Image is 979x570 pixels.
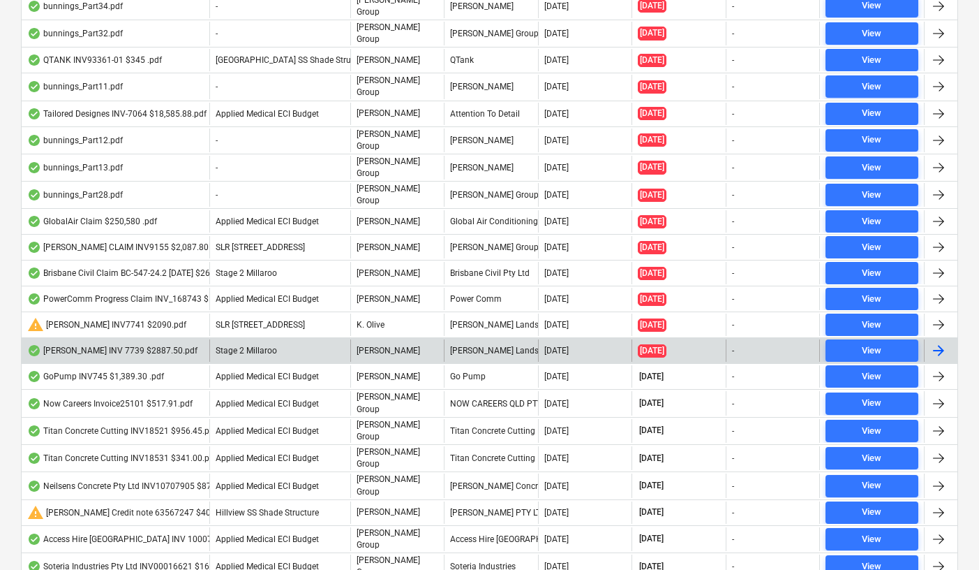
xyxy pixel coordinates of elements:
[444,502,537,524] div: [PERSON_NAME] PTY LTD
[825,314,918,336] button: View
[444,49,537,71] div: QTank
[27,28,41,39] div: OCR finished
[27,398,41,409] div: OCR finished
[732,508,734,518] div: -
[27,135,123,146] div: bunnings_Part12.pdf
[638,80,666,94] span: [DATE]
[444,339,537,362] div: [PERSON_NAME] Landscape Architects
[862,423,881,439] div: View
[444,236,537,258] div: [PERSON_NAME] Group
[27,1,41,12] div: OCR finished
[216,217,319,226] span: Applied Medical ECI Budget
[862,265,881,282] div: View
[27,268,41,279] div: OCR finished
[544,399,569,409] div: [DATE]
[216,534,319,544] span: Applied Medical ECI Budget
[862,532,881,548] div: View
[444,75,537,98] div: [PERSON_NAME]
[544,426,569,436] div: [DATE]
[444,103,537,125] div: Attention To Detail
[27,371,41,382] div: OCR finished
[732,136,734,145] div: -
[216,268,277,278] span: Stage 2 Millaroo
[444,391,537,415] div: NOW CAREERS QLD PTY LTD
[732,320,734,330] div: -
[444,129,537,152] div: [PERSON_NAME]
[27,345,197,356] div: [PERSON_NAME] INV 7739 $2887.50.pdf
[825,49,918,71] button: View
[862,343,881,359] div: View
[544,163,569,173] div: [DATE]
[862,317,881,333] div: View
[638,344,666,358] span: [DATE]
[444,183,537,207] div: [PERSON_NAME] Group
[27,216,157,227] div: GlobalAir Claim $250,580 .pdf
[357,54,420,66] p: [PERSON_NAME]
[27,481,243,492] div: Neilsens Concrete Pty Ltd INV10707905 $875.60.pdf
[357,419,438,443] p: [PERSON_NAME] Group
[825,103,918,125] button: View
[357,183,438,207] p: [PERSON_NAME] Group
[357,345,420,357] p: [PERSON_NAME]
[638,425,665,437] span: [DATE]
[544,1,569,11] div: [DATE]
[444,156,537,180] div: [PERSON_NAME]
[357,108,420,119] p: [PERSON_NAME]
[444,446,537,470] div: Titan Concrete Cutting
[216,1,218,11] span: -
[862,79,881,95] div: View
[357,293,420,305] p: [PERSON_NAME]
[357,216,420,228] p: [PERSON_NAME]
[27,504,44,521] span: warning
[825,365,918,388] button: View
[216,426,319,436] span: Applied Medical ECI Budget
[544,190,569,200] div: [DATE]
[216,346,277,356] span: Stage 2 Millaroo
[27,316,186,333] div: [PERSON_NAME] INV7741 $2090.pdf
[27,425,217,437] div: Titan Concrete Cutting INV18521 $956.45.pdf
[27,534,290,545] div: Access Hire [GEOGRAPHIC_DATA] INV 1000708690 $1326.73.pdf
[544,55,569,65] div: [DATE]
[216,190,218,200] span: -
[544,29,569,38] div: [DATE]
[544,320,569,330] div: [DATE]
[638,397,665,409] span: [DATE]
[825,262,918,284] button: View
[862,504,881,520] div: View
[825,393,918,415] button: View
[27,162,123,173] div: bunnings_Part13.pdf
[732,217,734,226] div: -
[27,81,41,92] div: OCR finished
[27,504,242,521] div: [PERSON_NAME] Credit note 63567247 $409.24.pdf
[216,481,319,491] span: Applied Medical ECI Budget
[862,451,881,467] div: View
[216,82,218,92] span: -
[27,81,123,92] div: bunnings_Part11.pdf
[444,527,537,551] div: Access Hire [GEOGRAPHIC_DATA]
[357,446,438,470] p: [PERSON_NAME] Group
[638,319,666,332] span: [DATE]
[27,108,41,119] div: OCR finished
[825,236,918,258] button: View
[862,369,881,385] div: View
[544,217,569,226] div: [DATE]
[357,319,384,331] p: K. Olive
[862,395,881,411] div: View
[638,533,665,545] span: [DATE]
[27,316,44,333] span: warning
[732,29,734,38] div: -
[357,156,438,180] p: [PERSON_NAME] Group
[732,1,734,11] div: -
[638,107,666,120] span: [DATE]
[825,288,918,310] button: View
[825,210,918,233] button: View
[216,320,305,330] span: SLR 2 Millaroo Drive
[638,161,666,174] span: [DATE]
[825,502,918,524] button: View
[825,420,918,442] button: View
[357,371,420,383] p: [PERSON_NAME]
[638,27,666,40] span: [DATE]
[444,262,537,284] div: Brisbane Civil Pty Ltd
[216,55,370,65] span: Cedar Creek SS Shade Structure
[27,242,41,253] div: OCR finished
